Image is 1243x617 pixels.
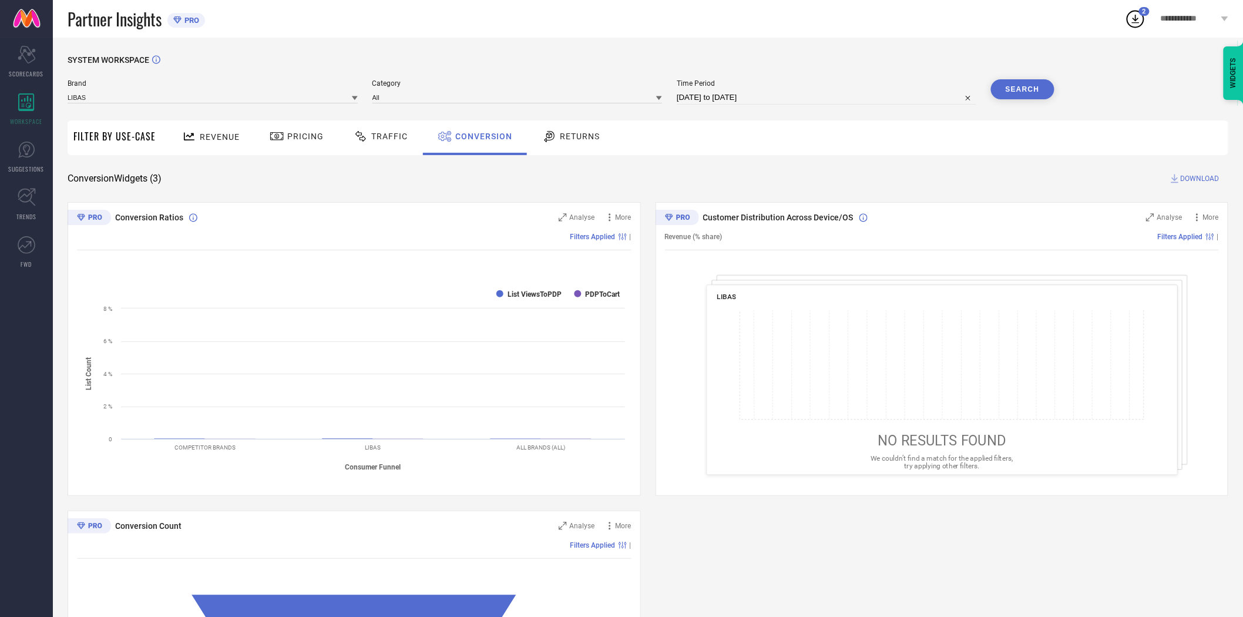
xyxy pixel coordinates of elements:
[455,132,512,141] span: Conversion
[103,306,112,312] text: 8 %
[85,357,93,390] tspan: List Count
[508,290,562,299] text: List ViewsToPDP
[717,293,735,301] span: LIBAS
[11,117,43,126] span: WORKSPACE
[68,210,111,227] div: Premium
[103,338,112,344] text: 6 %
[570,541,616,549] span: Filters Applied
[1158,233,1203,241] span: Filters Applied
[174,444,236,451] text: COMPETITOR BRANDS
[68,79,358,88] span: Brand
[115,213,183,222] span: Conversion Ratios
[878,432,1006,449] span: NO RESULTS FOUND
[517,444,566,451] text: ALL BRANDS (ALL)
[560,132,600,141] span: Returns
[677,90,976,105] input: Select time period
[345,463,401,471] tspan: Consumer Funnel
[68,173,162,185] span: Conversion Widgets ( 3 )
[616,213,631,222] span: More
[21,260,32,269] span: FWD
[68,55,149,65] span: SYSTEM WORKSPACE
[586,290,620,299] text: PDPToCart
[1125,8,1146,29] div: Open download list
[1181,173,1220,185] span: DOWNLOAD
[1157,213,1182,222] span: Analyse
[630,233,631,241] span: |
[665,233,723,241] span: Revenue (% share)
[677,79,976,88] span: Time Period
[182,16,199,25] span: PRO
[559,522,567,530] svg: Zoom
[68,518,111,536] div: Premium
[656,210,699,227] div: Premium
[16,212,36,221] span: TRENDS
[559,213,567,222] svg: Zoom
[1217,233,1219,241] span: |
[616,522,631,530] span: More
[115,521,182,531] span: Conversion Count
[9,165,45,173] span: SUGGESTIONS
[68,7,162,31] span: Partner Insights
[570,522,595,530] span: Analyse
[570,213,595,222] span: Analyse
[991,79,1054,99] button: Search
[287,132,324,141] span: Pricing
[630,541,631,549] span: |
[9,69,44,78] span: SCORECARDS
[1143,8,1146,15] span: 2
[200,132,240,142] span: Revenue
[103,371,112,377] text: 4 %
[372,79,663,88] span: Category
[570,233,616,241] span: Filters Applied
[103,403,112,410] text: 2 %
[1203,213,1219,222] span: More
[73,129,156,143] span: Filter By Use-Case
[109,436,112,442] text: 0
[1146,213,1154,222] svg: Zoom
[871,454,1013,470] span: We couldn’t find a match for the applied filters, try applying other filters.
[365,444,381,451] text: LIBAS
[703,213,854,222] span: Customer Distribution Across Device/OS
[371,132,408,141] span: Traffic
